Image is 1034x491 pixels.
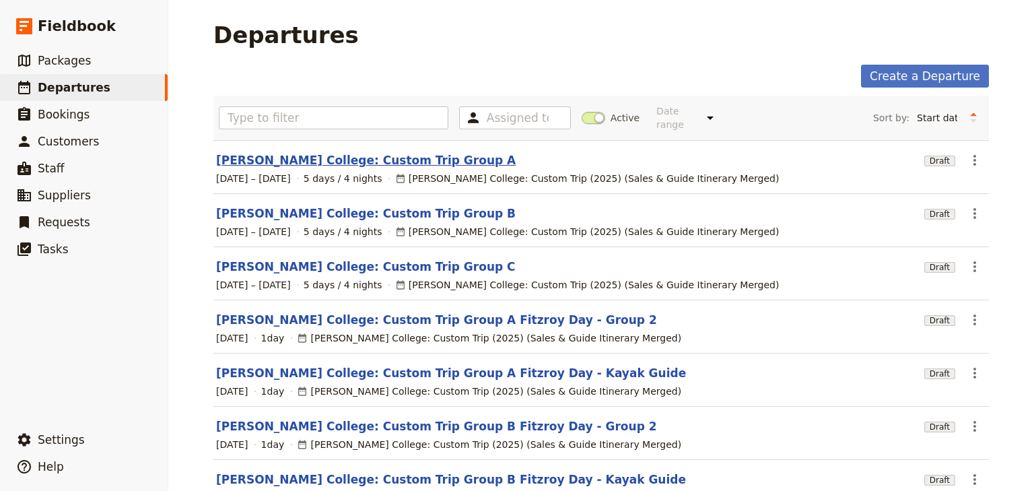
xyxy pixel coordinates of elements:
a: [PERSON_NAME] College: Custom Trip Group A Fitzroy Day - Kayak Guide [216,365,686,381]
span: Staff [38,162,65,175]
span: Settings [38,433,85,447]
span: Requests [38,216,90,229]
span: [DATE] [216,385,248,398]
span: Draft [924,209,955,220]
span: 5 days / 4 nights [304,172,382,185]
div: [PERSON_NAME] College: Custom Trip (2025) (Sales & Guide Itinerary Merged) [297,385,681,398]
div: [PERSON_NAME] College: Custom Trip (2025) (Sales & Guide Itinerary Merged) [297,331,681,345]
a: [PERSON_NAME] College: Custom Trip Group B [216,205,516,222]
span: Draft [924,262,955,273]
button: Actions [963,149,986,172]
input: Assigned to [487,110,549,126]
span: Draft [924,475,955,486]
span: Packages [38,54,91,67]
button: Actions [963,255,986,278]
a: Create a Departure [861,65,989,88]
span: [DATE] – [DATE] [216,172,291,185]
h1: Departures [213,22,359,48]
button: Change sort direction [963,108,984,128]
span: 5 days / 4 nights [304,225,382,238]
a: [PERSON_NAME] College: Custom Trip Group B Fitzroy Day - Kayak Guide [216,471,686,488]
span: [DATE] – [DATE] [216,225,291,238]
span: Draft [924,368,955,379]
span: Departures [38,81,110,94]
button: Actions [963,362,986,385]
span: Fieldbook [38,16,116,36]
button: Actions [963,308,986,331]
span: Tasks [38,242,69,256]
span: 1 day [261,385,285,398]
a: [PERSON_NAME] College: Custom Trip Group A Fitzroy Day - Group 2 [216,312,657,328]
div: [PERSON_NAME] College: Custom Trip (2025) (Sales & Guide Itinerary Merged) [395,278,780,292]
span: Customers [38,135,99,148]
span: Sort by: [873,111,909,125]
input: Type to filter [219,106,448,129]
span: Draft [924,422,955,432]
span: 1 day [261,438,285,451]
a: [PERSON_NAME] College: Custom Trip Group B Fitzroy Day - Group 2 [216,418,657,434]
span: Active [611,111,640,125]
span: 1 day [261,331,285,345]
div: [PERSON_NAME] College: Custom Trip (2025) (Sales & Guide Itinerary Merged) [395,225,780,238]
div: [PERSON_NAME] College: Custom Trip (2025) (Sales & Guide Itinerary Merged) [395,172,780,185]
span: Help [38,460,64,473]
span: [DATE] [216,331,248,345]
select: Sort by: [911,108,963,128]
span: [DATE] – [DATE] [216,278,291,292]
span: Bookings [38,108,90,121]
span: Suppliers [38,189,91,202]
span: Draft [924,156,955,166]
span: 5 days / 4 nights [304,278,382,292]
button: Actions [963,468,986,491]
button: Actions [963,415,986,438]
a: [PERSON_NAME] College: Custom Trip Group A [216,152,516,168]
span: [DATE] [216,438,248,451]
div: [PERSON_NAME] College: Custom Trip (2025) (Sales & Guide Itinerary Merged) [297,438,681,451]
a: [PERSON_NAME] College: Custom Trip Group C [216,259,516,275]
span: Draft [924,315,955,326]
button: Actions [963,202,986,225]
